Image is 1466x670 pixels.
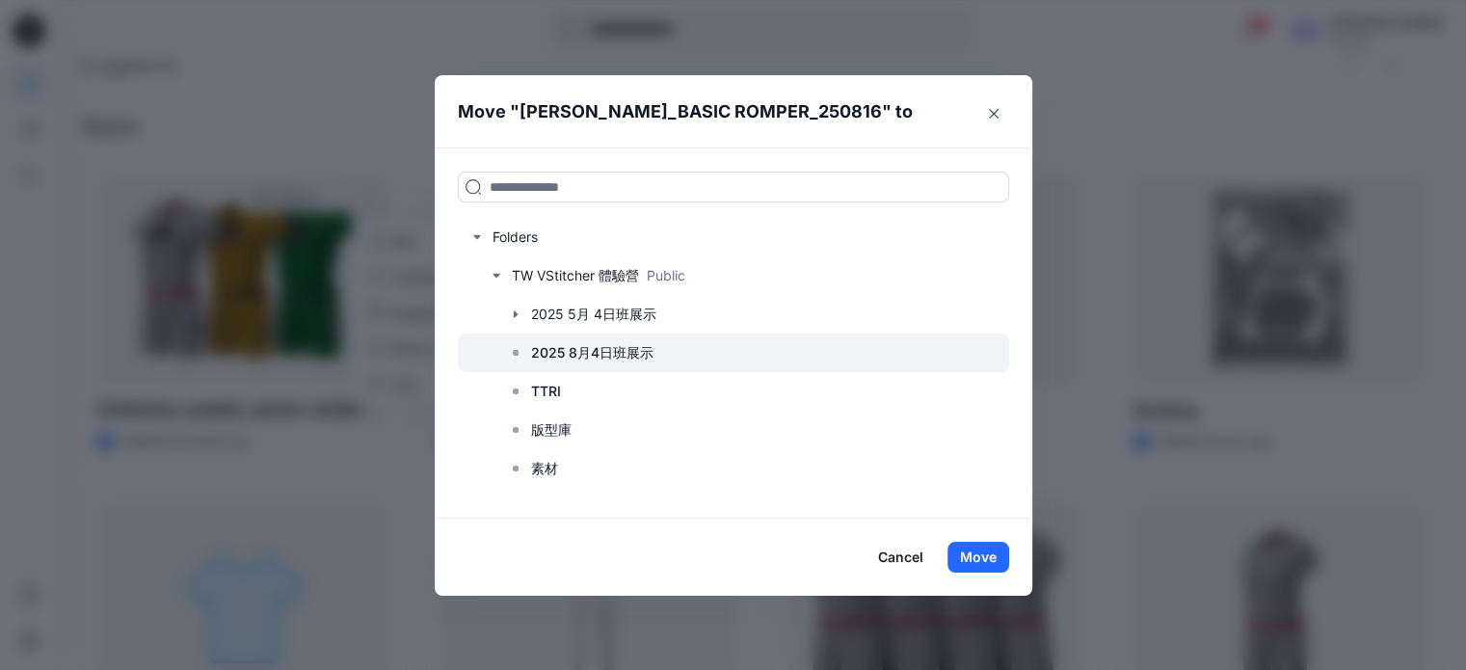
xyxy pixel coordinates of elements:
[531,418,572,442] p: 版型庫
[531,457,558,480] p: 素材
[866,542,936,573] button: Cancel
[978,98,1009,129] button: Close
[531,380,561,403] p: TTRI
[435,75,1002,148] header: Move " " to
[520,98,882,125] p: [PERSON_NAME]_BASIC ROMPER_250816
[947,542,1009,573] button: Move
[531,341,653,364] p: 2025 8月4日班展示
